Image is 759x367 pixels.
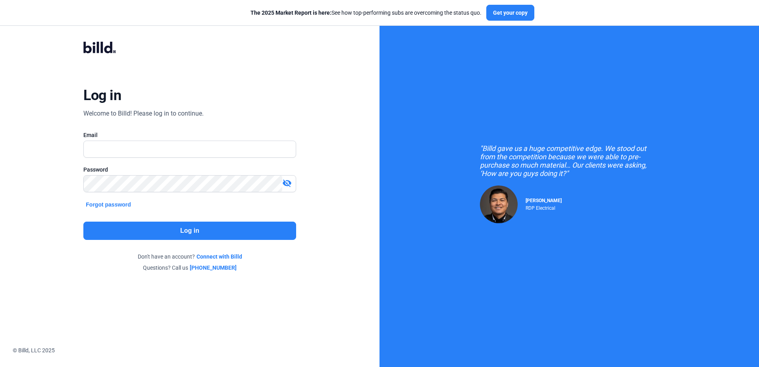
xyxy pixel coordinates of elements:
button: Get your copy [486,5,534,21]
div: Questions? Call us [83,264,296,272]
mat-icon: visibility_off [282,178,292,188]
div: Log in [83,87,121,104]
img: Raul Pacheco [480,185,518,223]
div: Email [83,131,296,139]
div: Don't have an account? [83,253,296,261]
span: [PERSON_NAME] [526,198,562,203]
a: Connect with Billd [196,253,242,261]
button: Log in [83,222,296,240]
div: See how top-performing subs are overcoming the status quo. [250,9,482,17]
a: [PHONE_NUMBER] [190,264,237,272]
span: The 2025 Market Report is here: [250,10,331,16]
div: Welcome to Billd! Please log in to continue. [83,109,204,118]
div: "Billd gave us a huge competitive edge. We stood out from the competition because we were able to... [480,144,659,178]
div: RDP Electrical [526,203,562,211]
div: Password [83,166,296,174]
button: Forgot password [83,200,133,209]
